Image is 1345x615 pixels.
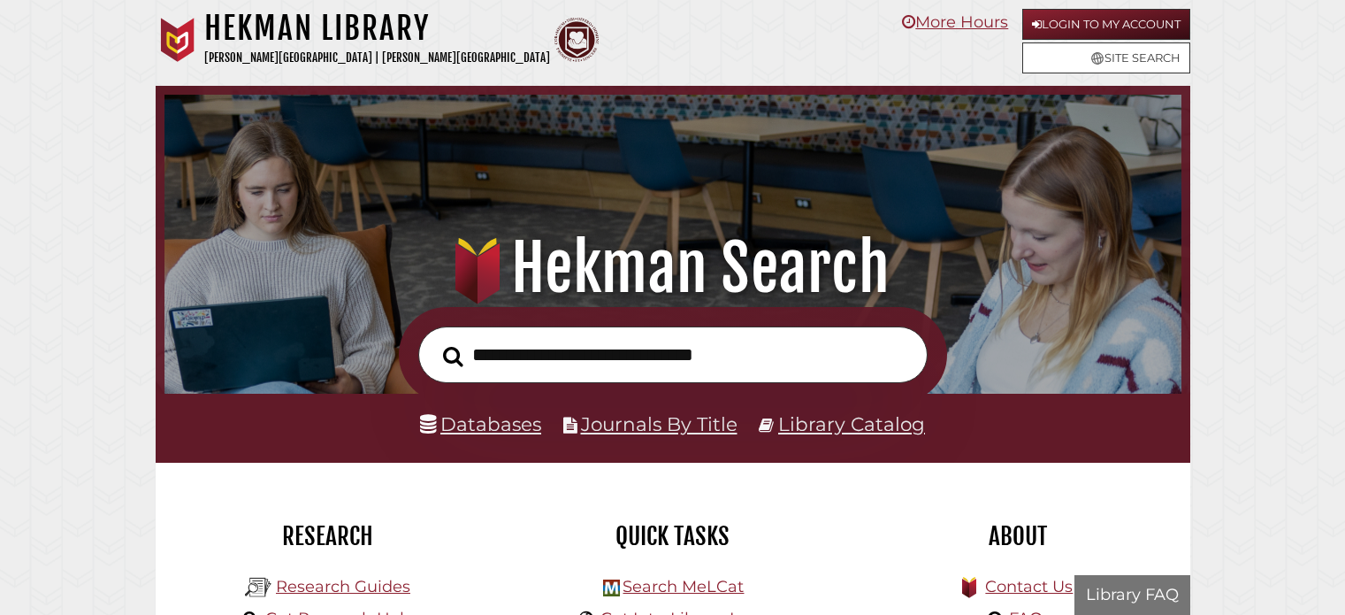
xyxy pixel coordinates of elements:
[514,521,832,551] h2: Quick Tasks
[245,574,271,601] img: Hekman Library Logo
[184,229,1160,307] h1: Hekman Search
[623,577,744,596] a: Search MeLCat
[778,412,925,435] a: Library Catalog
[1022,9,1190,40] a: Login to My Account
[443,345,463,366] i: Search
[276,577,410,596] a: Research Guides
[859,521,1177,551] h2: About
[420,412,541,435] a: Databases
[581,412,737,435] a: Journals By Title
[554,18,599,62] img: Calvin Theological Seminary
[156,18,200,62] img: Calvin University
[902,12,1008,32] a: More Hours
[204,9,550,48] h1: Hekman Library
[985,577,1073,596] a: Contact Us
[434,341,472,372] button: Search
[169,521,487,551] h2: Research
[204,48,550,68] p: [PERSON_NAME][GEOGRAPHIC_DATA] | [PERSON_NAME][GEOGRAPHIC_DATA]
[1022,42,1190,73] a: Site Search
[603,580,620,596] img: Hekman Library Logo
